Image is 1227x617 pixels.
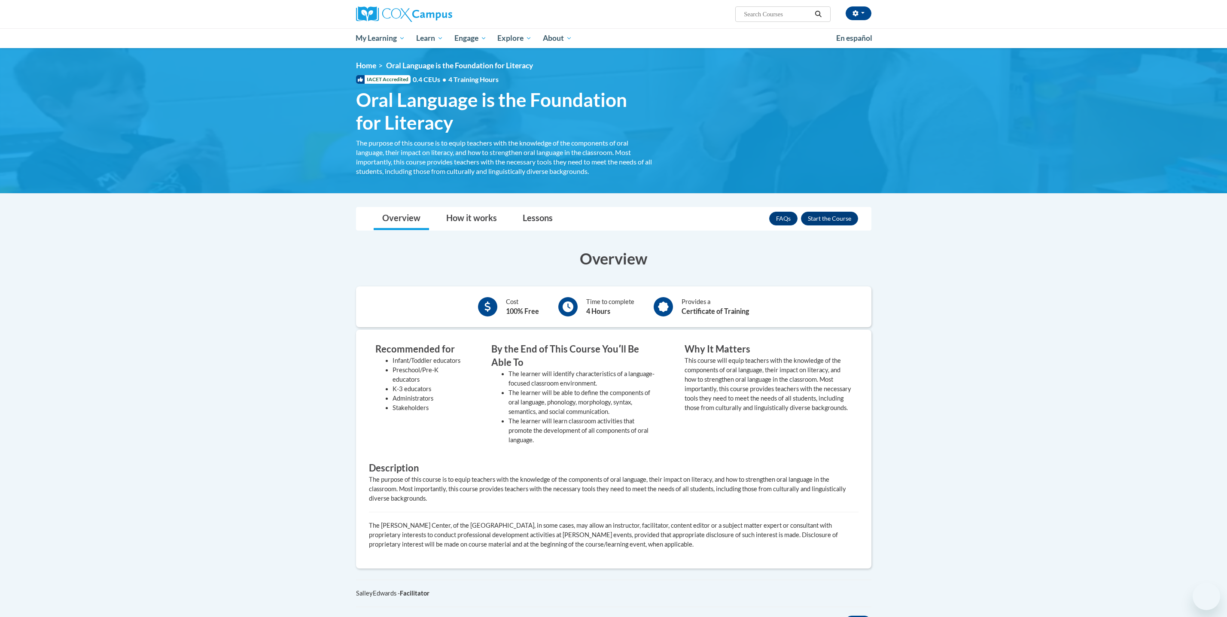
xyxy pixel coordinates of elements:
[685,343,852,356] h3: Why It Matters
[685,357,851,411] value: This course will equip teachers with the knowledge of the components of oral language, their impa...
[369,521,859,549] p: The [PERSON_NAME] Center, of the [GEOGRAPHIC_DATA], in some cases, may allow an instructor, facil...
[386,61,533,70] span: Oral Language is the Foundation for Literacy
[831,29,878,47] a: En español
[508,416,659,445] li: The learner will learn classroom activities that promote the development of all components of ora...
[769,212,798,225] a: FAQs
[508,388,659,416] li: The learner will be able to define the components of oral language, phonology, morphology, syntax...
[506,297,539,316] div: Cost
[356,6,452,22] img: Cox Campus
[514,207,561,230] a: Lessons
[586,297,634,316] div: Time to complete
[356,61,376,70] a: Home
[343,28,884,48] div: Main menu
[492,28,537,48] a: Explore
[801,212,858,225] button: Enroll
[356,33,405,43] span: My Learning
[356,88,652,134] span: Oral Language is the Foundation for Literacy
[374,207,429,230] a: Overview
[682,297,749,316] div: Provides a
[586,307,610,315] b: 4 Hours
[743,9,812,19] input: Search Courses
[812,9,825,19] button: Search
[356,6,519,22] a: Cox Campus
[506,307,539,315] b: 100% Free
[454,33,487,43] span: Engage
[369,475,859,503] div: The purpose of this course is to equip teachers with the knowledge of the components of oral lang...
[491,343,659,369] h3: By the End of This Course Youʹll Be Able To
[508,369,659,388] li: The learner will identify characteristics of a language-focused classroom environment.
[537,28,578,48] a: About
[442,75,446,83] span: •
[1193,583,1220,610] iframe: Button to launch messaging window
[416,33,443,43] span: Learn
[543,33,572,43] span: About
[375,343,466,356] h3: Recommended for
[393,356,466,365] li: Infant/Toddler educators
[393,384,466,394] li: K-3 educators
[369,462,859,475] h3: Description
[350,28,411,48] a: My Learning
[393,403,466,413] li: Stakeholders
[682,307,749,315] b: Certificate of Training
[356,248,871,269] h3: Overview
[449,28,492,48] a: Engage
[411,28,449,48] a: Learn
[438,207,505,230] a: How it works
[400,590,429,597] b: Facilitator
[497,33,532,43] span: Explore
[448,75,499,83] span: 4 Training Hours
[356,589,871,598] div: SalleyEdwards -
[846,6,871,20] button: Account Settings
[836,33,872,43] span: En español
[356,138,652,176] div: The purpose of this course is to equip teachers with the knowledge of the components of oral lang...
[393,394,466,403] li: Administrators
[356,75,411,84] span: IACET Accredited
[393,365,466,384] li: Preschool/Pre-K educators
[413,75,499,84] span: 0.4 CEUs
